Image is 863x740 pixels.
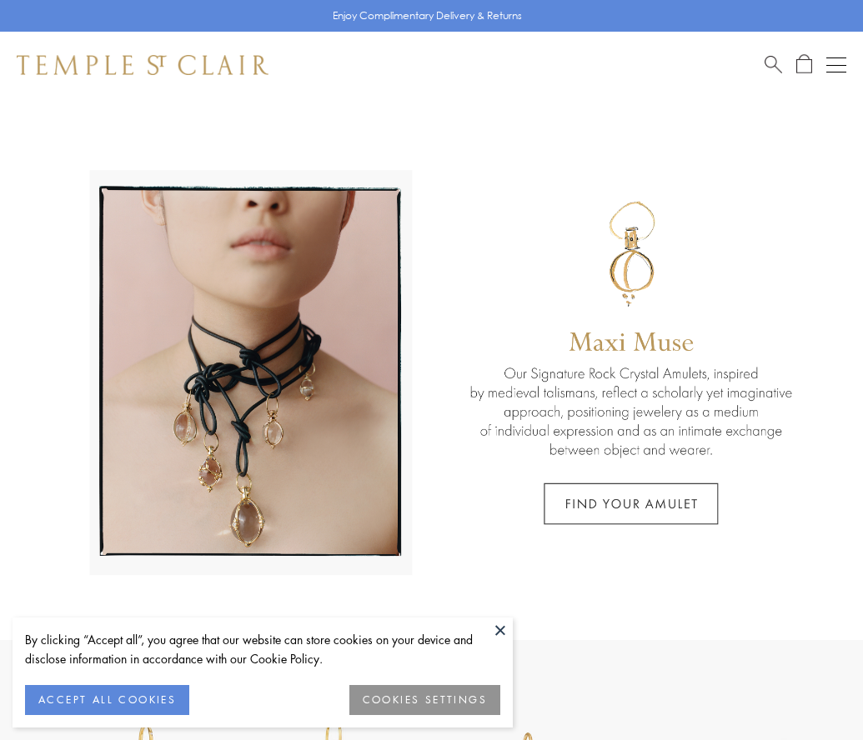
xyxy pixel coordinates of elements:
button: ACCEPT ALL COOKIES [25,685,189,715]
a: Search [765,54,782,75]
a: Open Shopping Bag [796,54,812,75]
button: Open navigation [826,55,846,75]
p: Enjoy Complimentary Delivery & Returns [333,7,522,24]
button: COOKIES SETTINGS [349,685,500,715]
div: By clicking “Accept all”, you agree that our website can store cookies on your device and disclos... [25,630,500,668]
img: Temple St. Clair [17,55,268,75]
